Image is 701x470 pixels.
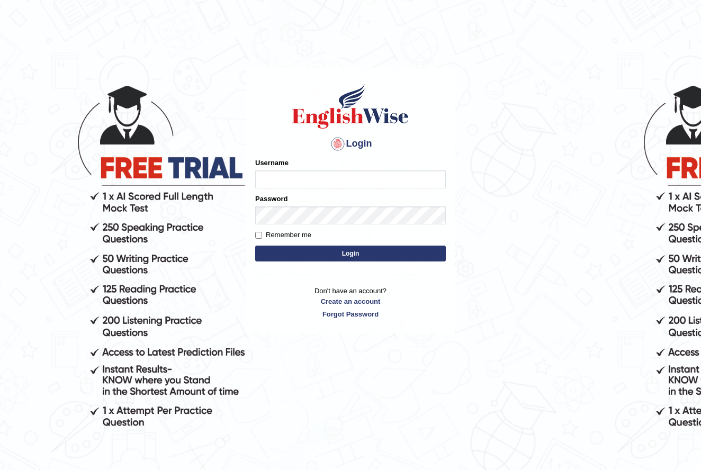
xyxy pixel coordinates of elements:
[255,286,446,319] p: Don't have an account?
[255,158,289,168] label: Username
[255,135,446,152] h4: Login
[255,230,311,240] label: Remember me
[255,246,446,261] button: Login
[255,309,446,319] a: Forgot Password
[255,232,262,239] input: Remember me
[255,296,446,306] a: Create an account
[255,194,287,204] label: Password
[290,83,411,130] img: Logo of English Wise sign in for intelligent practice with AI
